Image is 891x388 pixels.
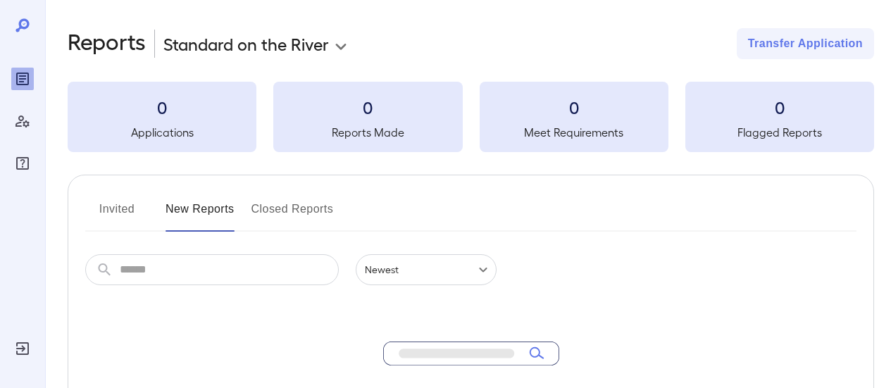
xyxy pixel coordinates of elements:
div: Reports [11,68,34,90]
h5: Meet Requirements [480,124,668,141]
h2: Reports [68,28,146,59]
h3: 0 [685,96,874,118]
div: Log Out [11,337,34,360]
h5: Applications [68,124,256,141]
h3: 0 [273,96,462,118]
h5: Reports Made [273,124,462,141]
button: Invited [85,198,149,232]
div: Newest [356,254,497,285]
p: Standard on the River [163,32,329,55]
h5: Flagged Reports [685,124,874,141]
summary: 0Applications0Reports Made0Meet Requirements0Flagged Reports [68,82,874,152]
button: Closed Reports [251,198,334,232]
button: Transfer Application [737,28,874,59]
h3: 0 [480,96,668,118]
div: FAQ [11,152,34,175]
div: Manage Users [11,110,34,132]
button: New Reports [166,198,235,232]
h3: 0 [68,96,256,118]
